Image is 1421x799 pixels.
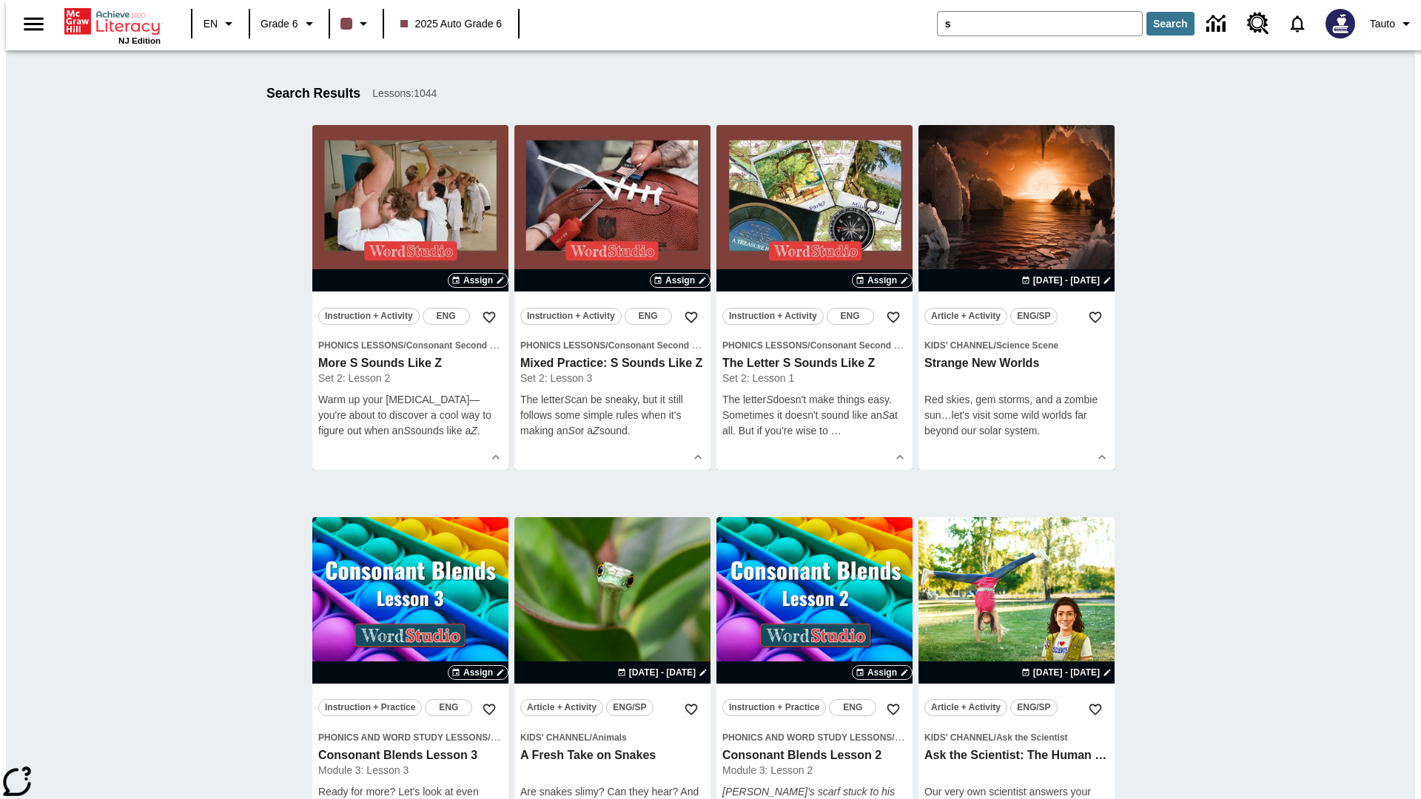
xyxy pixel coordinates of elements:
[463,666,493,679] span: Assign
[852,665,913,680] button: Assign Choose Dates
[687,446,709,468] button: Show Details
[520,748,705,763] h3: A Fresh Take on Snakes
[931,700,1001,715] span: Article + Activity
[318,732,488,743] span: Phonics and Word Study Lessons
[722,340,807,351] span: Phonics Lessons
[852,273,913,288] button: Assign Choose Dates
[880,304,907,331] button: Add to Favorites
[924,356,1109,371] h3: Strange New Worlds
[996,340,1058,351] span: Science Scene
[1033,666,1100,679] span: [DATE] - [DATE]
[520,392,705,439] p: The letter can be sneaky, but it still follows some simple rules when it's making an or a sound.
[12,2,56,46] button: Open side menu
[312,125,508,470] div: lesson details
[592,732,627,743] span: Animals
[614,666,710,679] button: Aug 26 - Aug 26 Choose Dates
[372,86,437,101] span: Lessons : 1044
[1091,446,1113,468] button: Show Details
[527,309,615,324] span: Instruction + Activity
[1364,10,1421,37] button: Profile/Settings
[255,10,324,37] button: Grade: Grade 6, Select a grade
[403,425,410,436] em: S
[520,340,605,351] span: Phonics Lessons
[1018,274,1115,287] button: Aug 24 - Aug 24 Choose Dates
[439,700,458,715] span: ENG
[1370,16,1395,32] span: Tauto
[520,732,590,743] span: Kids' Channel
[197,10,244,37] button: Language: EN, Select a language
[843,700,862,715] span: ENG
[1033,274,1100,287] span: [DATE] - [DATE]
[471,425,477,436] em: Z
[722,308,824,325] button: Instruction + Activity
[64,5,161,45] div: Home
[625,308,672,325] button: ENG
[841,309,860,324] span: ENG
[716,125,913,470] div: lesson details
[520,356,705,371] h3: Mixed Practice: S Sounds Like Z
[318,308,420,325] button: Instruction + Activity
[924,340,994,351] span: Kids' Channel
[1317,4,1364,43] button: Select a new avatar
[867,274,897,287] span: Assign
[678,696,705,723] button: Add to Favorites
[318,392,503,439] p: Warm up your [MEDICAL_DATA]—you're about to discover a cool way to figure out when an sounds like...
[318,337,503,353] span: Topic: Phonics Lessons/Consonant Second Sounds
[994,340,996,351] span: /
[996,732,1068,743] span: Ask the Scientist
[423,308,470,325] button: ENG
[606,699,654,716] button: ENG/SP
[568,425,575,436] em: S
[1082,696,1109,723] button: Add to Favorites
[564,394,571,405] em: S
[204,16,218,32] span: EN
[722,729,907,745] span: Topic: Phonics and Word Study Lessons/Consonant Blends
[918,125,1115,470] div: lesson details
[266,86,360,101] h1: Search Results
[325,700,415,715] span: Instruction + Practice
[476,304,503,331] button: Add to Favorites
[463,274,493,287] span: Assign
[650,273,710,288] button: Assign Choose Dates
[882,409,889,421] em: S
[1082,304,1109,331] button: Add to Favorites
[520,337,705,353] span: Topic: Phonics Lessons/Consonant Second Sounds
[448,665,508,680] button: Assign Choose Dates
[924,308,1007,325] button: Article + Activity
[722,392,907,439] p: The letter doesn't make things easy. Sometimes it doesn't sound like an at all. But if you're wis...
[261,16,298,32] span: Grade 6
[831,425,841,436] span: …
[118,36,161,45] span: NJ Edition
[810,340,927,351] span: Consonant Second Sounds
[994,732,996,743] span: /
[924,392,1109,439] div: Red skies, gem storms, and a zombie sun…let's visit some wild worlds far beyond our solar system.
[924,729,1109,745] span: Topic: Kids' Channel/Ask the Scientist
[867,666,897,679] span: Assign
[629,666,696,679] span: [DATE] - [DATE]
[400,16,503,32] span: 2025 Auto Grade 6
[318,748,503,763] h3: Consonant Blends Lesson 3
[425,699,472,716] button: ENG
[335,10,378,37] button: Class color is dark brown. Change class color
[1018,666,1115,679] button: Aug 24 - Aug 24 Choose Dates
[1197,4,1238,44] a: Data Center
[722,748,907,763] h3: Consonant Blends Lesson 2
[448,273,508,288] button: Assign Choose Dates
[722,732,892,743] span: Phonics and Word Study Lessons
[325,309,413,324] span: Instruction + Activity
[406,340,523,351] span: Consonant Second Sounds
[1010,308,1058,325] button: ENG/SP
[729,700,819,715] span: Instruction + Practice
[64,7,161,36] a: Home
[722,337,907,353] span: Topic: Phonics Lessons/Consonant Second Sounds
[639,309,658,324] span: ENG
[1010,699,1058,716] button: ENG/SP
[437,309,456,324] span: ENG
[593,425,599,436] em: Z
[827,308,874,325] button: ENG
[485,446,507,468] button: Show Details
[605,340,608,351] span: /
[729,309,817,324] span: Instruction + Activity
[318,699,422,716] button: Instruction + Practice
[1017,309,1050,324] span: ENG/SP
